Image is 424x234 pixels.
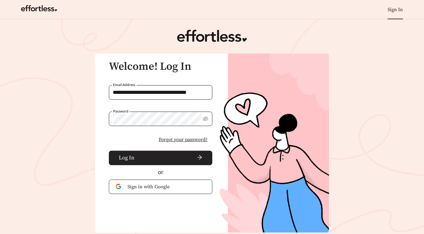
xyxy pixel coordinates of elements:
span: Sign in with Google [128,183,205,190]
span: Forgot your password? [159,136,207,143]
span: eye-invisible [203,116,208,122]
a: Sign In [388,7,403,13]
h3: Welcome! Log In [109,61,212,73]
span: Log In [119,154,134,162]
button: Sign in with Google [109,180,212,194]
button: Log Inarrow-right [109,151,212,165]
button: Forgot your password? [154,133,212,146]
div: or [109,168,212,177]
img: Google Authentication [116,184,123,189]
span: arrow-right [137,155,202,161]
